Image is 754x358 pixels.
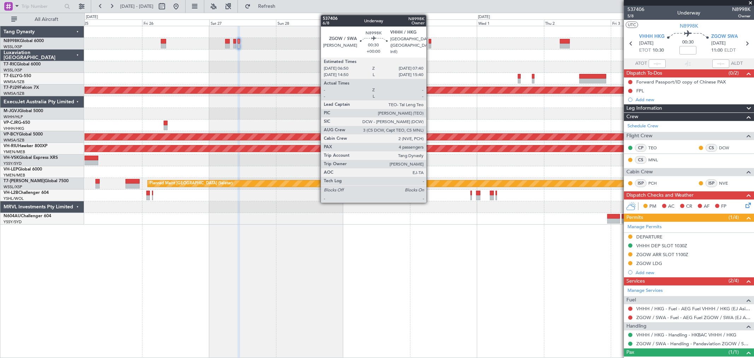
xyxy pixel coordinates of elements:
[4,62,41,67] a: T7-RICGlobal 6000
[4,79,24,85] a: WMSA/SZB
[704,203,709,210] span: AF
[4,39,44,43] a: N8998KGlobal 6000
[4,179,69,183] a: T7-[PERSON_NAME]Global 7500
[4,44,22,50] a: WSSL/XSP
[729,277,739,284] span: (2/4)
[682,39,694,46] span: 00:30
[635,144,647,152] div: CP
[4,149,25,155] a: YMEN/MEB
[626,113,638,121] span: Crew
[636,260,662,266] div: ZGOW LDG
[4,138,24,143] a: WMSA/SZB
[241,1,284,12] button: Refresh
[636,306,750,312] a: VHHH / HKG - Fuel - AEG Fuel VHHH / HKG (EJ Asia Only)
[4,74,19,78] span: T7-ELLY
[636,79,726,85] div: Forward Passport/ID copy of Chinese PAX
[706,179,717,187] div: ISP
[8,14,77,25] button: All Aircraft
[635,60,647,67] span: ATOT
[636,243,687,249] div: VHHH DEP SLOT 1030Z
[636,234,662,240] div: DEPARTURE
[4,214,51,218] a: N604AUChallenger 604
[731,60,743,67] span: ALDT
[4,109,19,113] span: M-JGVJ
[626,22,638,28] button: UTC
[678,10,701,17] div: Underway
[627,287,663,294] a: Manage Services
[636,97,750,103] div: Add new
[4,191,18,195] span: VH-L2B
[4,219,22,225] a: YSSY/SYD
[611,19,678,26] div: Fri 3
[729,348,739,356] span: (1/1)
[648,180,664,186] a: PCH
[721,203,726,210] span: FP
[649,59,666,68] input: --:--
[649,203,656,210] span: PM
[4,156,58,160] a: VH-VSKGlobal Express XRS
[4,109,43,113] a: M-JGVJGlobal 5000
[636,332,736,338] a: VHHH / HKG - Handling - HKBAC VHHH / HKG
[636,88,644,94] div: FPL
[4,62,17,67] span: T7-RIC
[732,13,750,19] span: Owner
[4,39,20,43] span: N8998K
[209,19,276,26] div: Sat 27
[410,19,477,26] div: Tue 30
[4,161,22,166] a: YSSY/SYD
[4,114,23,120] a: WIHH/HLP
[627,6,644,13] span: 537406
[626,69,662,77] span: Dispatch To-Dos
[627,224,662,231] a: Manage Permits
[626,277,645,285] span: Services
[636,341,750,347] a: ZGOW / SWA - Handling - Pandaviation ZGOW / SWA
[4,144,18,148] span: VH-RIU
[636,270,750,276] div: Add new
[639,47,651,54] span: ETOT
[4,214,21,218] span: N604AU
[4,173,25,178] a: YMEN/MEB
[478,14,490,20] div: [DATE]
[729,69,739,77] span: (0/2)
[626,104,662,112] span: Leg Information
[653,47,664,54] span: 10:30
[4,86,39,90] a: T7-PJ29Falcon 7X
[648,145,664,151] a: TEO
[4,68,22,73] a: WSSL/XSP
[719,180,735,186] a: NVE
[729,214,739,221] span: (1/4)
[4,121,30,125] a: VP-CJRG-650
[4,184,22,190] a: WSSL/XSP
[4,167,18,172] span: VH-LEP
[477,19,544,26] div: Wed 1
[150,178,233,189] div: Planned Maint [GEOGRAPHIC_DATA] (Seletar)
[636,252,688,258] div: ZGOW ARR SLOT 1100Z
[4,74,31,78] a: T7-ELLYG-550
[4,156,19,160] span: VH-VSK
[627,123,658,130] a: Schedule Crew
[639,33,665,40] span: VHHH HKG
[635,156,647,164] div: CS
[4,191,49,195] a: VH-L2BChallenger 604
[626,348,634,357] span: Pax
[668,203,674,210] span: AC
[22,1,62,12] input: Trip Number
[680,22,698,30] span: N8998K
[686,203,692,210] span: CR
[75,19,142,26] div: Thu 25
[639,40,654,47] span: [DATE]
[626,132,653,140] span: Flight Crew
[4,132,19,137] span: VP-BCY
[626,214,643,222] span: Permits
[626,322,647,330] span: Handling
[635,179,647,187] div: ISP
[626,168,653,176] span: Cabin Crew
[4,91,24,96] a: WMSA/SZB
[706,144,717,152] div: CS
[4,179,45,183] span: T7-[PERSON_NAME]
[18,17,75,22] span: All Aircraft
[4,121,18,125] span: VP-CJR
[86,14,98,20] div: [DATE]
[732,6,750,13] span: N8998K
[343,19,410,26] div: Mon 29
